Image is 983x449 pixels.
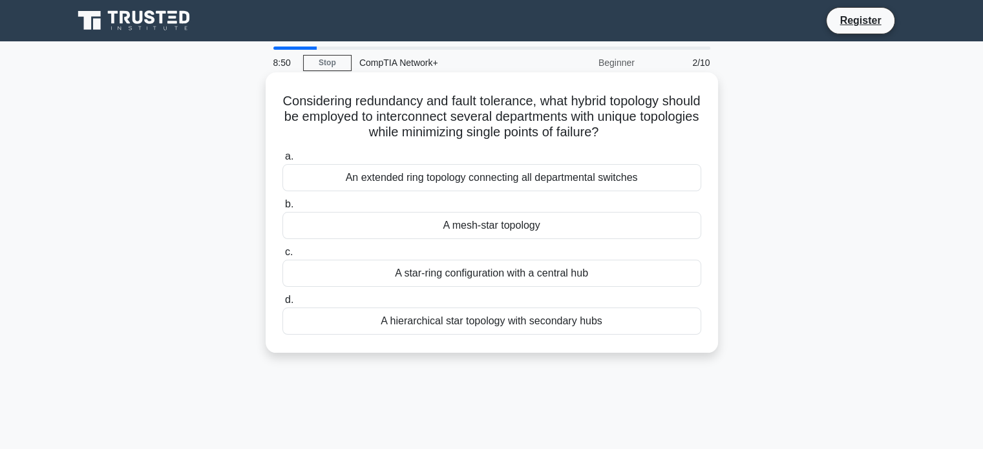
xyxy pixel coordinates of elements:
div: CompTIA Network+ [352,50,529,76]
h5: Considering redundancy and fault tolerance, what hybrid topology should be employed to interconne... [281,93,703,141]
a: Register [832,12,889,28]
div: 8:50 [266,50,303,76]
div: A hierarchical star topology with secondary hubs [282,308,701,335]
span: c. [285,246,293,257]
span: d. [285,294,293,305]
div: A mesh-star topology [282,212,701,239]
span: b. [285,198,293,209]
div: A star-ring configuration with a central hub [282,260,701,287]
div: 2/10 [642,50,718,76]
span: a. [285,151,293,162]
div: Beginner [529,50,642,76]
div: An extended ring topology connecting all departmental switches [282,164,701,191]
a: Stop [303,55,352,71]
